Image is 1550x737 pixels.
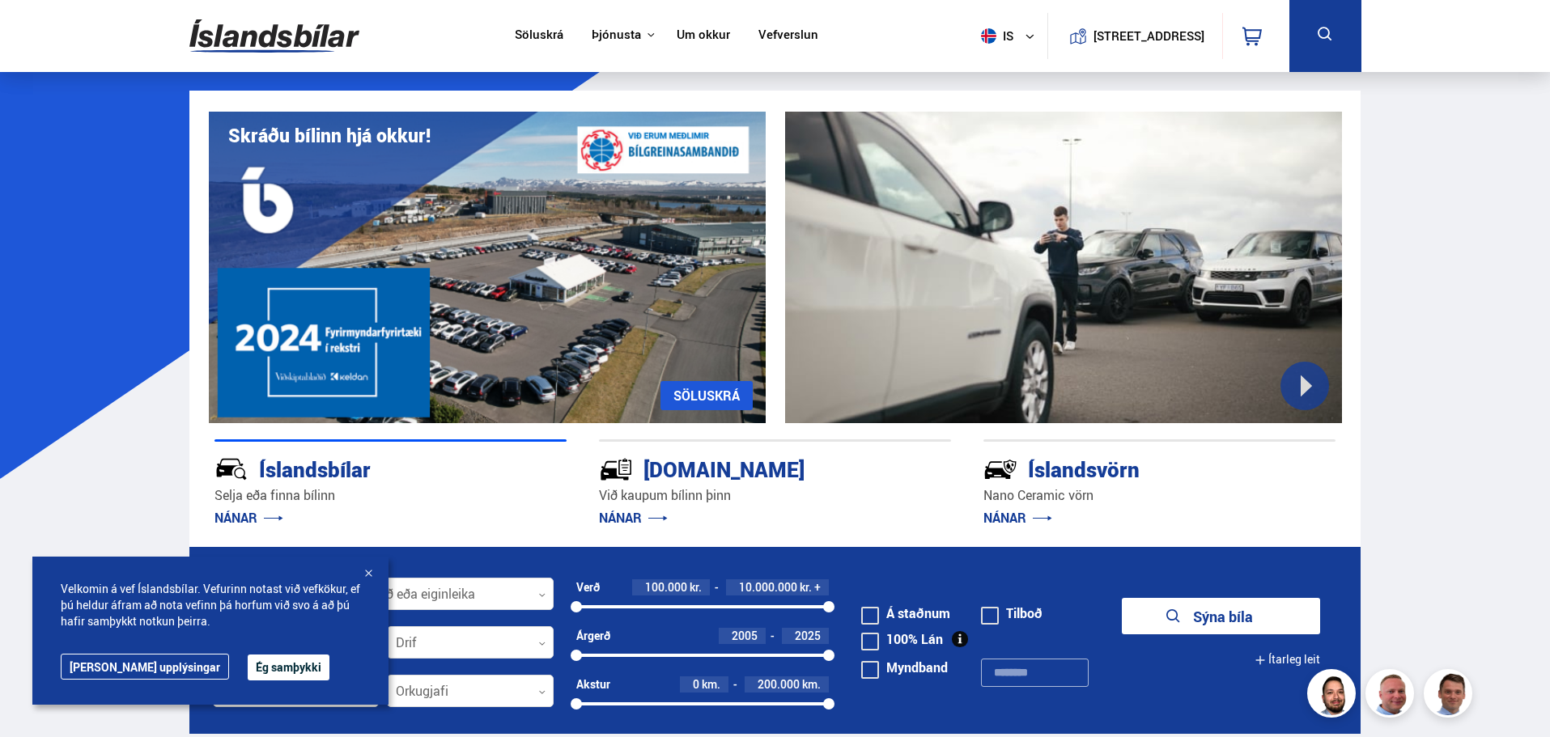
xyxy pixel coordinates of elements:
[690,581,702,594] span: kr.
[795,628,821,643] span: 2025
[861,661,948,674] label: Myndband
[758,676,800,692] span: 200.000
[693,676,699,692] span: 0
[214,454,509,482] div: Íslandsbílar
[61,654,229,680] a: [PERSON_NAME] upplýsingar
[214,452,248,486] img: JRvxyua_JYH6wB4c.svg
[599,454,894,482] div: [DOMAIN_NAME]
[599,509,668,527] a: NÁNAR
[983,486,1336,505] p: Nano Ceramic vörn
[975,12,1047,60] button: is
[599,486,951,505] p: Við kaupum bílinn þinn
[660,381,753,410] a: SÖLUSKRÁ
[576,629,610,642] div: Árgerð
[732,628,758,643] span: 2005
[576,581,600,594] div: Verð
[861,607,950,620] label: Á staðnum
[800,581,812,594] span: kr.
[592,28,641,43] button: Þjónusta
[802,678,821,691] span: km.
[189,10,359,62] img: G0Ugv5HjCgRt.svg
[975,28,1015,44] span: is
[1368,671,1416,720] img: siFngHWaQ9KaOqBr.png
[983,454,1278,482] div: Íslandsvörn
[599,452,633,486] img: tr5P-W3DuiFaO7aO.svg
[214,486,567,505] p: Selja eða finna bílinn
[702,678,720,691] span: km.
[677,28,730,44] a: Um okkur
[576,678,610,691] div: Akstur
[981,607,1043,620] label: Tilboð
[228,125,431,146] h1: Skráðu bílinn hjá okkur!
[983,452,1017,486] img: -Svtn6bYgwAsiwNX.svg
[814,581,821,594] span: +
[739,579,797,595] span: 10.000.000
[1255,642,1320,678] button: Ítarleg leit
[1100,29,1199,43] button: [STREET_ADDRESS]
[1426,671,1475,720] img: FbJEzSuNWCJXmdc-.webp
[981,28,996,44] img: svg+xml;base64,PHN2ZyB4bWxucz0iaHR0cDovL3d3dy53My5vcmcvMjAwMC9zdmciIHdpZHRoPSI1MTIiIGhlaWdodD0iNT...
[248,654,329,680] button: Ég samþykki
[61,581,360,629] span: Velkomin á vef Íslandsbílar. Vefurinn notast við vefkökur, ef þú heldur áfram að nota vefinn þá h...
[515,28,563,44] a: Söluskrá
[1310,671,1358,720] img: nhp88E3Fdnt1Opn2.png
[645,579,687,595] span: 100.000
[983,509,1052,527] a: NÁNAR
[758,28,818,44] a: Vefverslun
[209,112,766,423] img: eKx6w-_Home_640_.png
[1122,598,1320,634] button: Sýna bíla
[1056,13,1213,59] a: [STREET_ADDRESS]
[861,633,943,646] label: 100% Lán
[214,509,283,527] a: NÁNAR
